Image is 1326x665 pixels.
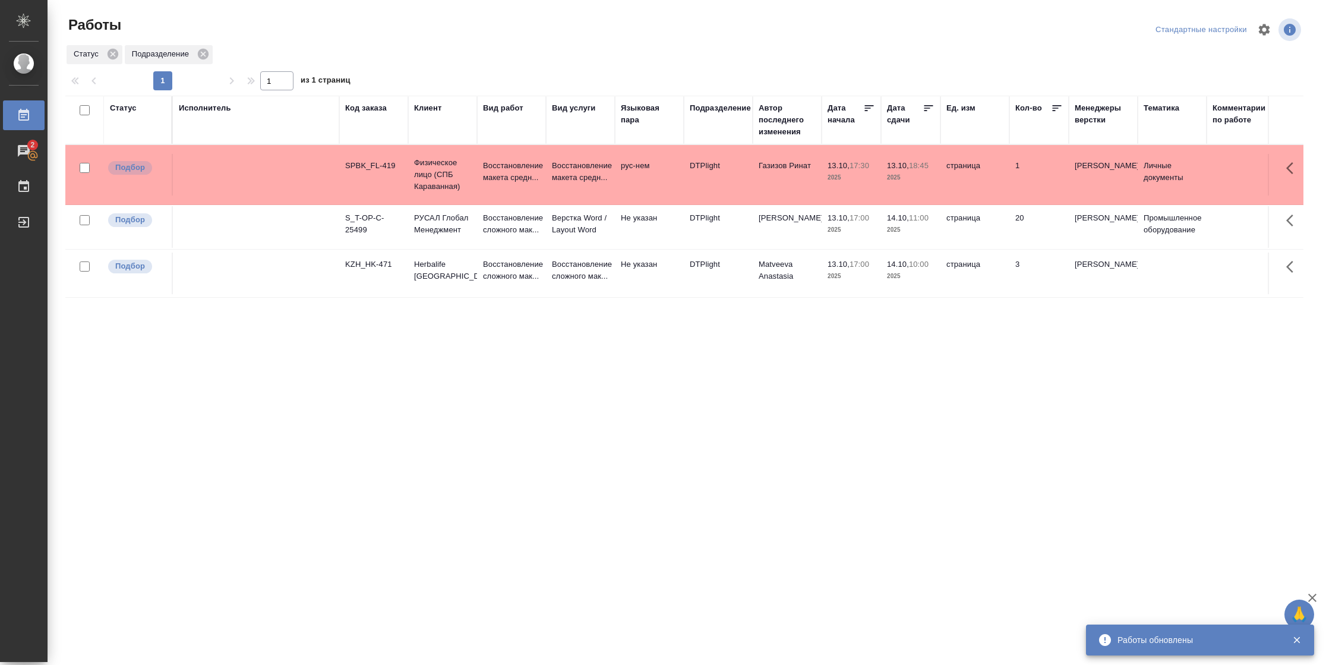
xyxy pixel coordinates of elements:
p: 2025 [887,270,934,282]
p: Восстановление макета средн... [552,160,609,184]
div: S_T-OP-C-25499 [345,212,402,236]
p: Подбор [115,162,145,174]
div: Дата сдачи [887,102,923,126]
div: Ед. изм [946,102,975,114]
p: 17:30 [850,161,869,170]
p: 13.10, [828,161,850,170]
p: Восстановление макета средн... [483,160,540,184]
p: 14.10, [887,213,909,222]
td: Не указан [615,253,684,294]
td: Matveeva Anastasia [753,253,822,294]
td: страница [940,154,1009,196]
div: Дата начала [828,102,863,126]
p: Подразделение [132,48,193,60]
td: 20 [1009,206,1069,248]
div: KZH_HK-471 [345,259,402,270]
button: Закрыть [1284,635,1309,645]
p: 2025 [828,270,875,282]
p: 2025 [887,224,934,236]
div: Подразделение [125,45,213,64]
p: Личные документы [1144,160,1201,184]
p: Статус [74,48,103,60]
div: Автор последнего изменения [759,102,816,138]
p: 17:00 [850,213,869,222]
p: Подбор [115,214,145,226]
div: Код заказа [345,102,387,114]
div: Работы обновлены [1117,634,1274,646]
div: Исполнитель [179,102,231,114]
div: Языковая пара [621,102,678,126]
td: рус-нем [615,154,684,196]
p: Физическое лицо (СПБ Караванная) [414,157,471,193]
button: Здесь прячутся важные кнопки [1279,154,1308,182]
span: 🙏 [1289,602,1309,627]
span: Настроить таблицу [1250,15,1278,44]
div: Тематика [1144,102,1179,114]
div: Можно подбирать исполнителей [107,212,166,228]
div: SPBK_FL-419 [345,160,402,172]
button: 🙏 [1284,600,1314,629]
td: [PERSON_NAME] [753,206,822,248]
div: Вид услуги [552,102,596,114]
td: Не указан [615,206,684,248]
p: 2025 [828,224,875,236]
p: [PERSON_NAME] [1075,212,1132,224]
td: 3 [1009,253,1069,294]
button: Здесь прячутся важные кнопки [1279,253,1308,281]
div: Вид работ [483,102,523,114]
td: Газизов Ринат [753,154,822,196]
button: Здесь прячутся важные кнопки [1279,206,1308,235]
div: Клиент [414,102,441,114]
div: Комментарии по работе [1213,102,1270,126]
p: 18:45 [909,161,929,170]
p: 13.10, [828,260,850,269]
a: 2 [3,136,45,166]
p: [PERSON_NAME] [1075,160,1132,172]
p: [PERSON_NAME] [1075,259,1132,270]
div: split button [1153,21,1250,39]
p: Herbalife [GEOGRAPHIC_DATA] [414,259,471,282]
div: Можно подбирать исполнителей [107,160,166,176]
div: Можно подбирать исполнителей [107,259,166,275]
span: 2 [23,139,42,151]
p: 14.10, [887,260,909,269]
p: Восстановление сложного мак... [483,259,540,282]
p: 2025 [887,172,934,184]
div: Статус [110,102,137,114]
span: из 1 страниц [301,73,351,90]
p: 10:00 [909,260,929,269]
div: Статус [67,45,122,64]
span: Работы [65,15,121,34]
p: Восстановление сложного мак... [552,259,609,282]
span: Посмотреть информацию [1278,18,1303,41]
p: 13.10, [887,161,909,170]
p: 13.10, [828,213,850,222]
p: 2025 [828,172,875,184]
div: Менеджеры верстки [1075,102,1132,126]
td: DTPlight [684,206,753,248]
div: Подразделение [690,102,751,114]
p: 11:00 [909,213,929,222]
p: РУСАЛ Глобал Менеджмент [414,212,471,236]
div: Кол-во [1015,102,1042,114]
p: Промышленное оборудование [1144,212,1201,236]
td: страница [940,253,1009,294]
p: Подбор [115,260,145,272]
td: 1 [1009,154,1069,196]
p: Верстка Word / Layout Word [552,212,609,236]
p: 17:00 [850,260,869,269]
td: DTPlight [684,154,753,196]
p: Восстановление сложного мак... [483,212,540,236]
td: страница [940,206,1009,248]
td: DTPlight [684,253,753,294]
